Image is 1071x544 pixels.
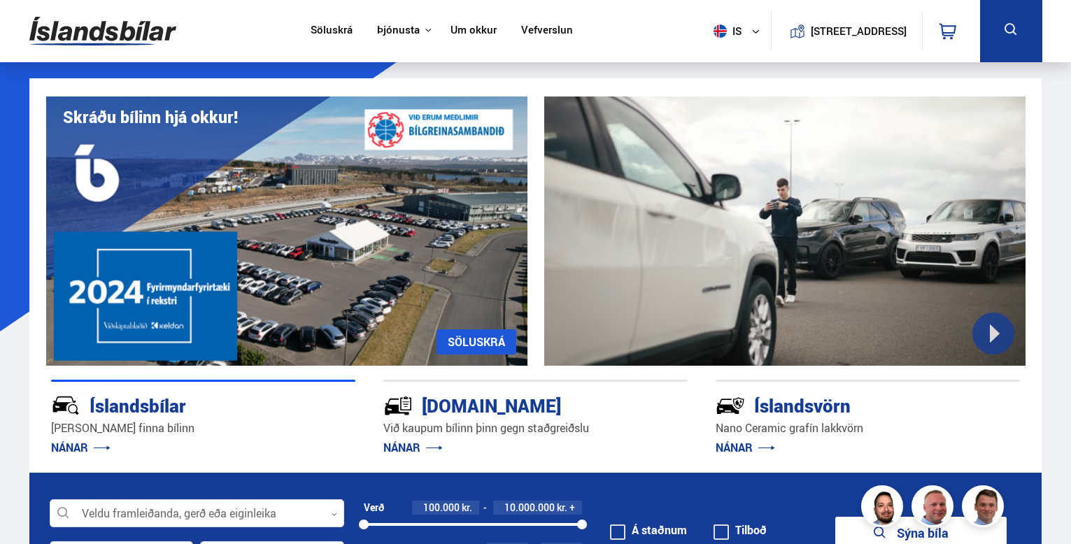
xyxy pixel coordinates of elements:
img: G0Ugv5HjCgRt.svg [29,8,176,54]
p: [PERSON_NAME] finna bílinn [51,420,355,436]
a: Söluskrá [311,24,353,38]
a: Um okkur [451,24,497,38]
img: siFngHWaQ9KaOqBr.png [914,487,956,529]
a: NÁNAR [51,440,111,455]
img: svg+xml;base64,PHN2ZyB4bWxucz0iaHR0cDovL3d3dy53My5vcmcvMjAwMC9zdmciIHdpZHRoPSI1MTIiIGhlaWdodD0iNT... [714,24,727,38]
img: eKx6w-_Home_640_.png [46,96,527,366]
a: SÖLUSKRÁ [437,329,516,355]
img: FbJEzSuNWCJXmdc-.webp [964,487,1006,529]
img: tr5P-W3DuiFaO7aO.svg [383,391,413,420]
a: NÁNAR [383,440,443,455]
a: [STREET_ADDRESS] [779,11,914,51]
button: [STREET_ADDRESS] [816,25,902,37]
span: + [569,502,575,513]
span: 100.000 [423,501,460,514]
p: Nano Ceramic grafín lakkvörn [716,420,1020,436]
h1: Skráðu bílinn hjá okkur! [63,108,238,127]
div: [DOMAIN_NAME] [383,392,638,417]
img: JRvxyua_JYH6wB4c.svg [51,391,80,420]
img: nhp88E3Fdnt1Opn2.png [863,487,905,529]
a: NÁNAR [716,440,775,455]
div: Verð [364,502,384,513]
label: Á staðnum [610,524,687,536]
img: -Svtn6bYgwAsiwNX.svg [716,391,745,420]
span: kr. [462,502,472,513]
button: Þjónusta [377,24,420,37]
a: Vefverslun [521,24,573,38]
div: Íslandsbílar [51,392,306,417]
div: Íslandsvörn [716,392,970,417]
span: kr. [557,502,567,513]
label: Tilboð [714,524,767,536]
button: is [708,10,771,52]
span: 10.000.000 [504,501,555,514]
span: is [708,24,743,38]
p: Við kaupum bílinn þinn gegn staðgreiðslu [383,420,688,436]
